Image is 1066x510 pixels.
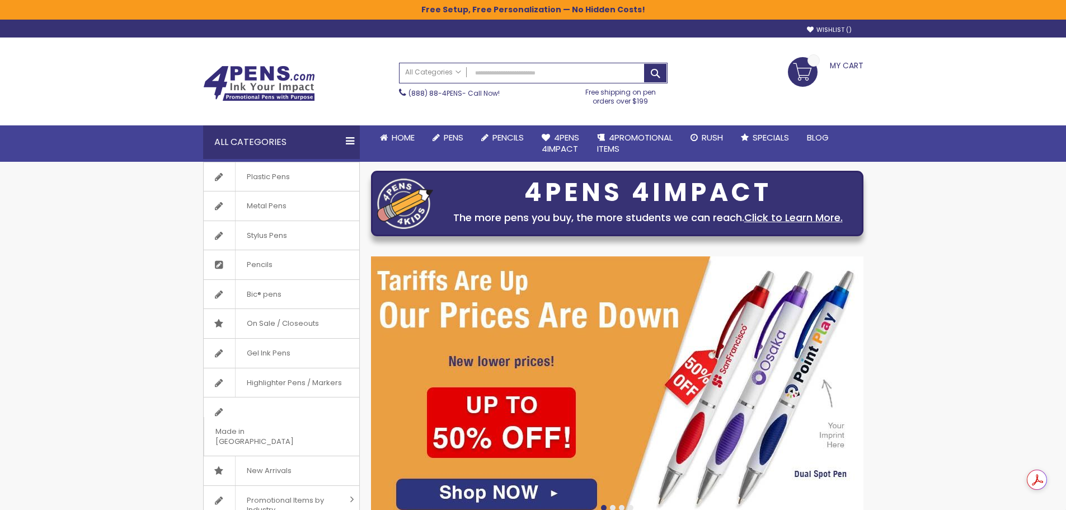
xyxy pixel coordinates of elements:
span: Bic® pens [235,280,293,309]
a: Stylus Pens [204,221,359,250]
span: - Call Now! [408,88,500,98]
a: Wishlist [807,26,852,34]
span: Pencils [492,132,524,143]
a: 4PROMOTIONALITEMS [588,125,682,162]
a: Pencils [472,125,533,150]
a: Metal Pens [204,191,359,221]
a: Bic® pens [204,280,359,309]
span: Blog [807,132,829,143]
span: Stylus Pens [235,221,298,250]
span: Specials [753,132,789,143]
span: Rush [702,132,723,143]
span: Metal Pens [235,191,298,221]
a: Home [371,125,424,150]
span: Plastic Pens [235,162,301,191]
a: Made in [GEOGRAPHIC_DATA] [204,397,359,456]
span: 4Pens 4impact [542,132,579,155]
span: All Categories [405,68,461,77]
a: Rush [682,125,732,150]
a: (888) 88-4PENS [408,88,462,98]
img: four_pen_logo.png [377,178,433,229]
a: Specials [732,125,798,150]
a: Click to Learn More. [744,210,843,224]
div: 4PENS 4IMPACT [439,181,857,204]
span: Pencils [235,250,284,279]
a: Pens [424,125,472,150]
span: New Arrivals [235,456,303,485]
span: Made in [GEOGRAPHIC_DATA] [204,417,331,456]
img: 4Pens Custom Pens and Promotional Products [203,65,315,101]
a: 4Pens4impact [533,125,588,162]
span: On Sale / Closeouts [235,309,330,338]
a: All Categories [400,63,467,82]
a: Plastic Pens [204,162,359,191]
div: The more pens you buy, the more students we can reach. [439,210,857,226]
div: All Categories [203,125,360,159]
div: Free shipping on pen orders over $199 [574,83,668,106]
a: Blog [798,125,838,150]
span: Pens [444,132,463,143]
a: Pencils [204,250,359,279]
a: New Arrivals [204,456,359,485]
span: Gel Ink Pens [235,339,302,368]
span: Highlighter Pens / Markers [235,368,353,397]
a: On Sale / Closeouts [204,309,359,338]
a: Gel Ink Pens [204,339,359,368]
span: 4PROMOTIONAL ITEMS [597,132,673,155]
a: Highlighter Pens / Markers [204,368,359,397]
span: Home [392,132,415,143]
